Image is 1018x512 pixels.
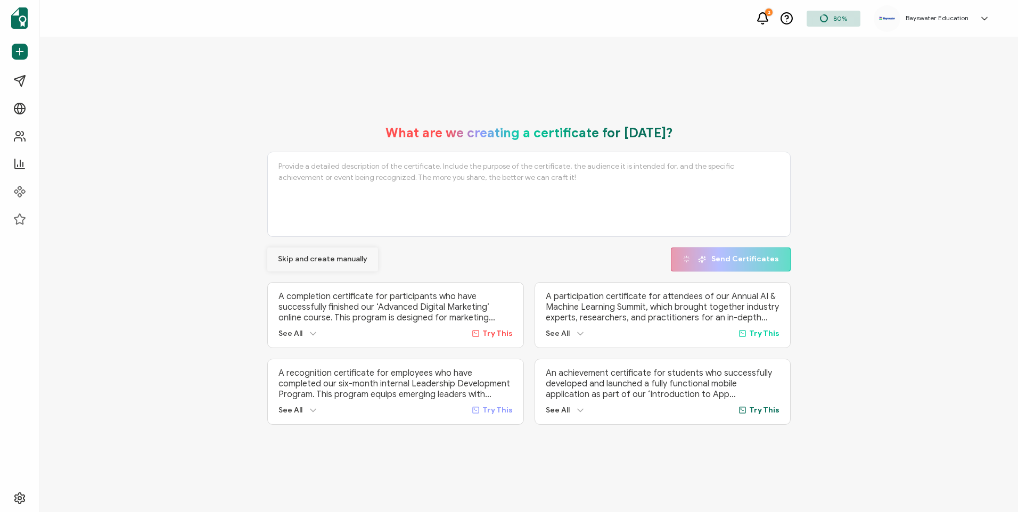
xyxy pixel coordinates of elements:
[278,329,302,338] span: See All
[278,291,512,323] p: A completion certificate for participants who have successfully finished our ‘Advanced Digital Ma...
[267,247,378,271] button: Skip and create manually
[11,7,28,29] img: sertifier-logomark-colored.svg
[546,291,779,323] p: A participation certificate for attendees of our Annual AI & Machine Learning Summit, which broug...
[879,16,895,20] img: e421b917-46e4-4ebc-81ec-125abdc7015c.png
[546,329,570,338] span: See All
[546,368,779,400] p: An achievement certificate for students who successfully developed and launched a fully functiona...
[482,406,513,415] span: Try This
[749,329,779,338] span: Try This
[833,14,847,22] span: 80%
[965,461,1018,512] iframe: Chat Widget
[278,255,367,263] span: Skip and create manually
[906,14,968,22] h5: Bayswater Education
[482,329,513,338] span: Try This
[278,406,302,415] span: See All
[278,368,512,400] p: A recognition certificate for employees who have completed our six-month internal Leadership Deve...
[546,406,570,415] span: See All
[385,125,673,141] h1: What are we creating a certificate for [DATE]?
[765,9,773,16] div: 2
[749,406,779,415] span: Try This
